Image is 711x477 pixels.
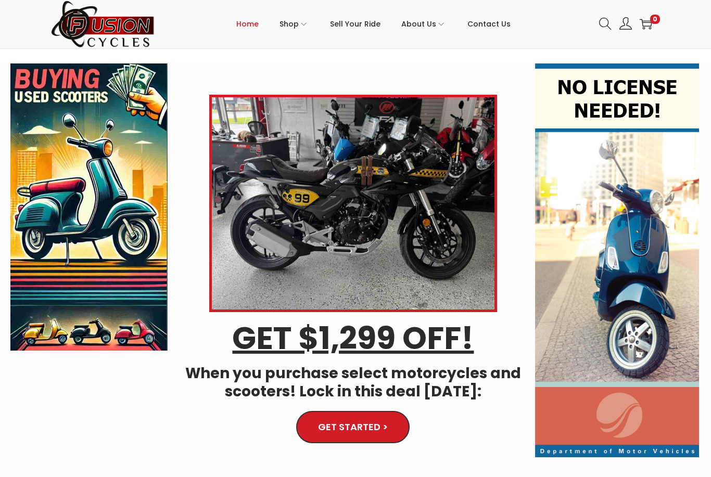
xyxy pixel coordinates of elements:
a: Sell Your Ride [330,1,380,47]
a: Home [236,1,259,47]
nav: Primary navigation [155,1,591,47]
a: 0 [640,18,652,30]
a: About Us [401,1,447,47]
h4: When you purchase select motorcycles and scooters! Lock in this deal [DATE]: [183,364,524,401]
u: GET $1,299 OFF! [232,316,474,360]
a: Shop [280,1,309,47]
span: About Us [401,11,436,37]
span: GET STARTED > [318,422,388,432]
a: GET STARTED > [296,411,410,443]
a: Contact Us [467,1,511,47]
span: Sell Your Ride [330,11,380,37]
span: Shop [280,11,299,37]
span: Home [236,11,259,37]
span: Contact Us [467,11,511,37]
